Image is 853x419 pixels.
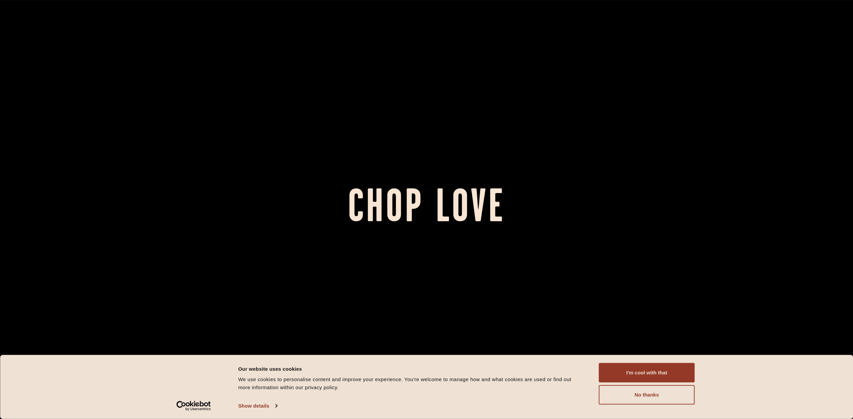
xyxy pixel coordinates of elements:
button: I'm cool with that [599,363,695,382]
a: Show details [238,401,277,411]
button: No thanks [599,385,695,405]
a: Usercentrics Cookiebot - opens in a new window [164,401,223,411]
div: We use cookies to personalise content and improve your experience. You're welcome to manage how a... [238,375,584,392]
div: Our website uses cookies [238,365,584,373]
